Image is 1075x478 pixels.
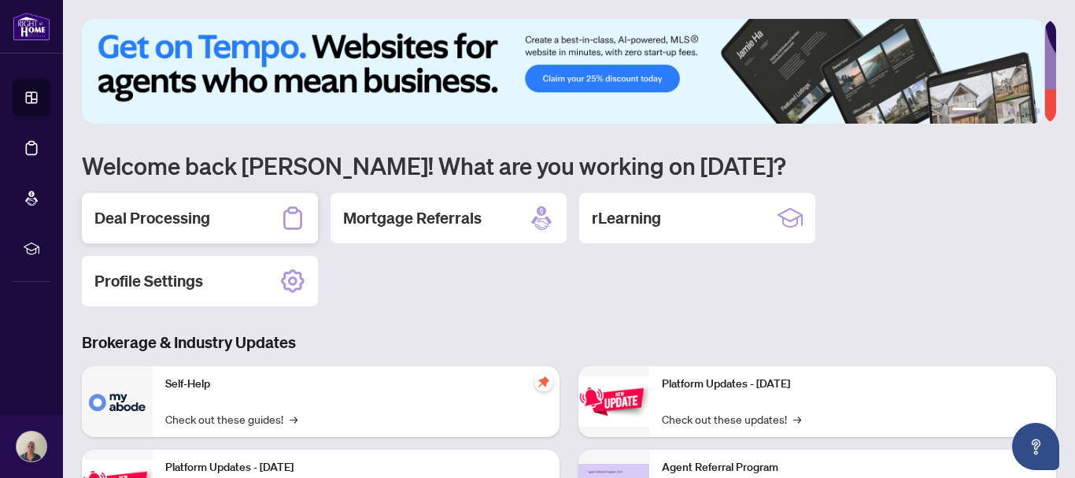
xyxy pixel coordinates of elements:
[94,207,210,229] h2: Deal Processing
[1012,423,1059,470] button: Open asap
[952,108,977,114] button: 1
[534,372,553,391] span: pushpin
[165,376,547,393] p: Self-Help
[343,207,482,229] h2: Mortgage Referrals
[662,410,801,428] a: Check out these updates!→
[82,332,1056,354] h3: Brokerage & Industry Updates
[165,459,547,476] p: Platform Updates - [DATE]
[592,207,661,229] h2: rLearning
[82,150,1056,180] h1: Welcome back [PERSON_NAME]! What are you working on [DATE]?
[82,366,153,437] img: Self-Help
[17,432,46,461] img: Profile Icon
[793,410,801,428] span: →
[13,12,50,41] img: logo
[984,108,990,114] button: 2
[290,410,297,428] span: →
[1034,108,1040,114] button: 6
[82,19,1044,124] img: Slide 0
[1009,108,1015,114] button: 4
[165,410,297,428] a: Check out these guides!→
[662,376,1044,393] p: Platform Updates - [DATE]
[1021,108,1028,114] button: 5
[578,376,649,426] img: Platform Updates - June 23, 2025
[996,108,1003,114] button: 3
[94,270,203,292] h2: Profile Settings
[662,459,1044,476] p: Agent Referral Program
